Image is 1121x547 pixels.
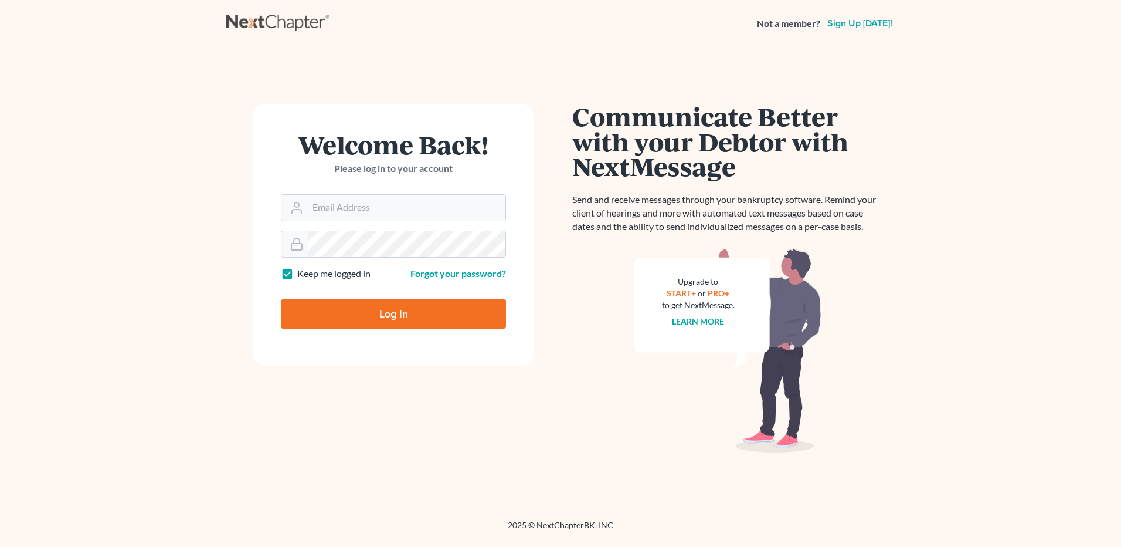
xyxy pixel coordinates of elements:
a: Forgot your password? [410,268,506,279]
input: Log In [281,299,506,329]
p: Please log in to your account [281,162,506,175]
img: nextmessage_bg-59042aed3d76b12b5cd301f8e5b87938c9018125f34e5fa2b7a6b67550977c72.svg [634,248,821,453]
a: START+ [667,288,697,298]
a: PRO+ [708,288,730,298]
h1: Communicate Better with your Debtor with NextMessage [572,104,883,179]
label: Keep me logged in [297,267,371,281]
p: Send and receive messages through your bankruptcy software. Remind your client of hearings and mo... [572,193,883,234]
input: Email Address [308,195,505,221]
h1: Welcome Back! [281,132,506,157]
div: Upgrade to [662,276,735,288]
a: Sign up [DATE]! [825,19,895,28]
div: to get NextMessage. [662,299,735,311]
span: or [698,288,706,298]
strong: Not a member? [757,17,820,31]
div: 2025 © NextChapterBK, INC [226,519,895,541]
a: Learn more [672,316,725,326]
